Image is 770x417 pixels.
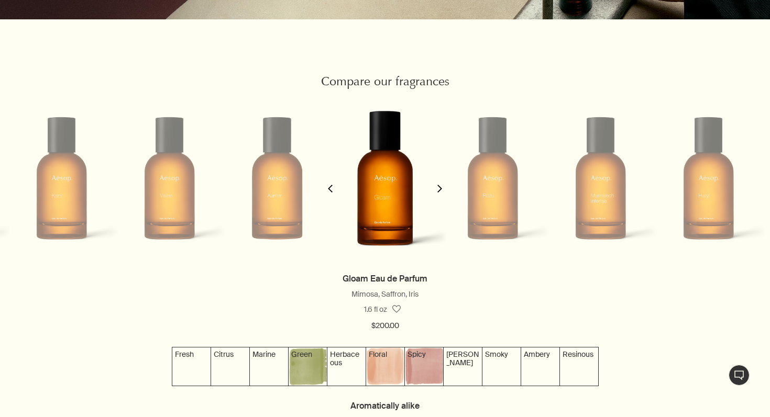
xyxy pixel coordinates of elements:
[485,350,508,359] span: Smoky
[322,78,449,278] img: Gloam Eau de Parfum in an amber bottle
[444,347,482,386] img: Textured purple background
[343,273,427,284] a: Gloam Eau de Parfum
[366,347,404,386] img: Textured salmon pink background
[371,320,399,332] span: $200.00
[521,347,559,386] img: Textured gold background
[446,350,479,367] span: [PERSON_NAME]
[175,350,194,359] span: Fresh
[252,350,276,359] span: Marine
[250,347,288,386] img: Textured grey-green background
[330,350,359,367] span: Herbaceous
[211,347,249,386] img: Textured yellow background
[729,365,750,386] button: Live Assistance
[214,350,234,359] span: Citrus
[369,350,387,359] span: Floral
[10,399,760,413] h4: Aromatically alike
[327,347,366,386] img: Textured forest green background
[408,350,426,359] span: Spicy
[524,350,550,359] span: Ambery
[291,350,312,359] span: Green
[430,93,450,271] button: next
[172,347,211,386] img: Textured grey-blue background
[289,347,327,386] img: Textured green background
[364,305,387,314] span: 1.6 fl oz
[320,93,340,271] button: previous
[10,288,760,301] div: Mimosa, Saffron, Iris
[387,300,406,319] button: Save to cabinet
[560,347,598,386] img: Textured brown background
[405,347,443,386] img: Textured rose pink background
[482,347,521,386] img: Textured grey-purple background
[563,350,593,359] span: Resinous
